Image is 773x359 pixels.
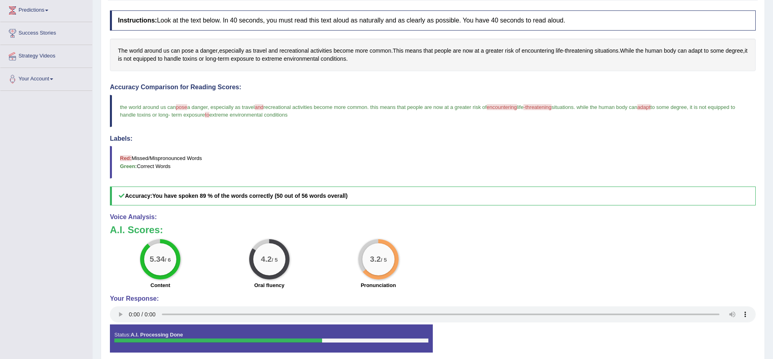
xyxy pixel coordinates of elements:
span: Click to see word definition [205,55,216,63]
span: . [367,104,369,110]
span: life [517,104,524,110]
span: Click to see word definition [620,47,634,55]
span: Click to see word definition [253,47,267,55]
span: Click to see word definition [163,47,169,55]
span: Click to see word definition [595,47,618,55]
h4: Your Response: [110,295,756,302]
span: -threatening [523,104,551,110]
span: while the human body can [577,104,637,110]
b: Instructions: [118,17,157,24]
small: / 5 [380,257,386,263]
span: Click to see word definition [200,47,218,55]
span: - [168,112,170,118]
span: Click to see word definition [515,47,520,55]
span: Click to see word definition [334,47,354,55]
span: Click to see word definition [321,55,346,63]
b: You have spoken 89 % of the words correctly (50 out of 56 words overall) [152,193,347,199]
span: Click to see word definition [231,55,254,63]
span: Click to see word definition [129,47,143,55]
span: Click to see word definition [144,47,162,55]
span: recreational activities become more common [263,104,367,110]
span: and [255,104,264,110]
span: Click to see word definition [269,47,278,55]
div: Status: [110,324,433,353]
h4: Labels: [110,135,756,142]
span: encountering [487,104,517,110]
span: Click to see word definition [182,55,197,63]
span: Click to see word definition [218,55,229,63]
span: to some degree [651,104,687,110]
span: term exposure [172,112,205,118]
h4: Voice Analysis: [110,213,756,221]
span: Click to see word definition [424,47,433,55]
span: the world around us can [120,104,176,110]
span: Click to see word definition [688,47,703,55]
span: . [574,104,575,110]
strong: A.I. Processing Done [130,332,183,338]
label: Content [151,281,170,289]
span: Click to see word definition [219,47,244,55]
a: Success Stories [0,22,92,42]
a: Strategy Videos [0,45,92,65]
span: Click to see word definition [745,47,748,55]
span: Click to see word definition [565,47,593,55]
span: Click to see word definition [284,55,319,63]
span: Click to see word definition [246,47,252,55]
span: Click to see word definition [725,47,743,55]
span: Click to see word definition [355,47,368,55]
span: , [687,104,688,110]
span: Click to see word definition [475,47,480,55]
span: Click to see word definition [453,47,461,55]
b: Red: [120,155,132,161]
span: Click to see word definition [182,47,194,55]
span: Click to see word definition [171,47,180,55]
span: Click to see word definition [199,55,204,63]
h5: Accuracy: [110,187,756,205]
span: adapt [637,104,651,110]
span: this means that people are now at a greater risk of [370,104,487,110]
span: Click to see word definition [118,47,128,55]
span: Click to see word definition [133,55,156,63]
span: Click to see word definition [310,47,332,55]
span: Click to see word definition [704,47,709,55]
h4: Accuracy Comparison for Reading Scores: [110,84,756,91]
span: Click to see word definition [505,47,514,55]
span: Click to see word definition [195,47,198,55]
span: Click to see word definition [710,47,724,55]
span: extreme environmental conditions [209,112,287,118]
span: Click to see word definition [556,47,563,55]
small: / 5 [272,257,278,263]
span: Click to see word definition [124,55,131,63]
label: Pronunciation [361,281,396,289]
span: to [205,112,209,118]
span: Click to see word definition [256,55,260,63]
h4: Look at the text below. In 40 seconds, you must read this text aloud as naturally and as clearly ... [110,10,756,31]
span: Click to see word definition [158,55,163,63]
span: Click to see word definition [370,47,391,55]
span: Click to see word definition [481,47,484,55]
span: Click to see word definition [405,47,422,55]
big: 5.34 [150,255,165,264]
span: pose [176,104,187,110]
span: Click to see word definition [434,47,451,55]
b: Green: [120,163,137,169]
span: Click to see word definition [262,55,282,63]
span: Click to see word definition [118,55,122,63]
span: Click to see word definition [678,47,687,55]
span: Click to see word definition [279,47,309,55]
big: 3.2 [370,255,381,264]
b: A.I. Scores: [110,224,163,235]
span: Click to see word definition [522,47,554,55]
span: Click to see word definition [463,47,473,55]
span: Click to see word definition [486,47,503,55]
a: Your Account [0,68,92,88]
div: , . - . , - . [110,39,756,71]
span: especially as travel [211,104,255,110]
blockquote: Missed/Mispronounced Words Correct Words [110,146,756,178]
small: / 6 [165,257,171,263]
span: Click to see word definition [393,47,403,55]
label: Oral fluency [254,281,284,289]
span: Click to see word definition [664,47,676,55]
span: Click to see word definition [636,47,643,55]
big: 4.2 [261,255,272,264]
